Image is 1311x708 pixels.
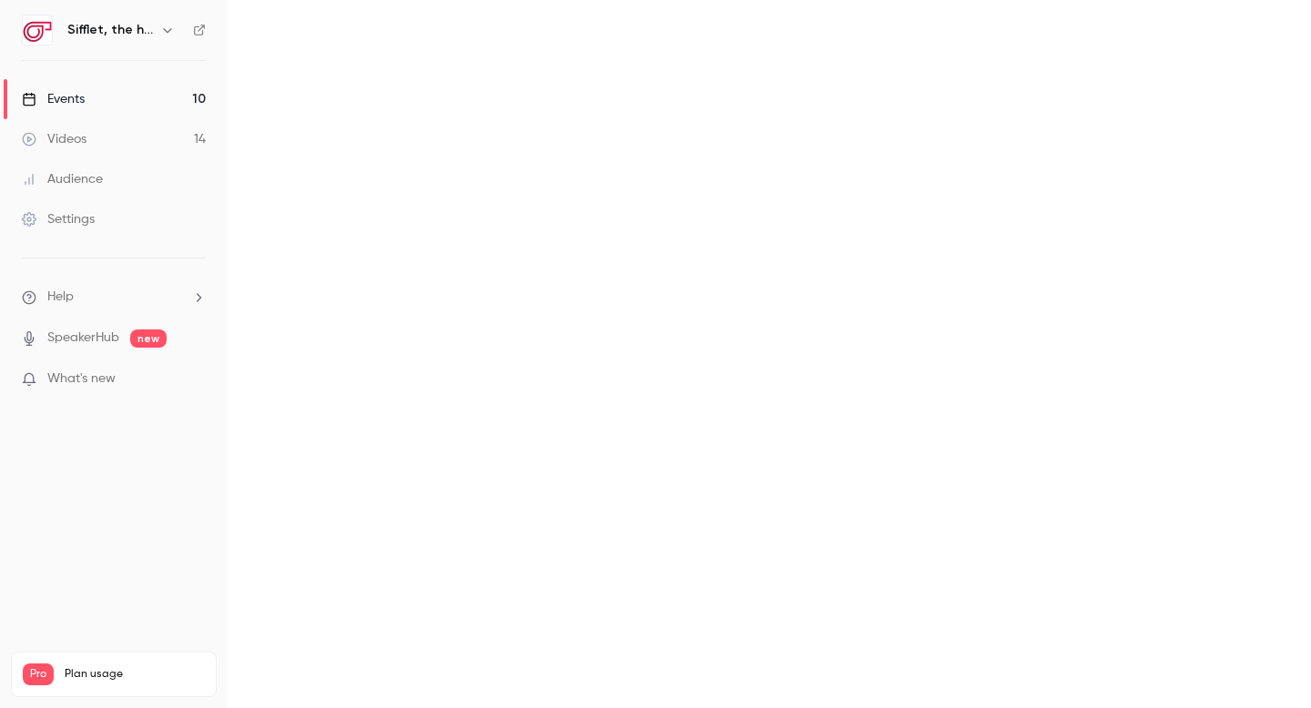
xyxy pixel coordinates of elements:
[184,371,206,388] iframe: Noticeable Trigger
[47,329,119,348] a: SpeakerHub
[47,369,116,389] span: What's new
[22,90,85,108] div: Events
[22,288,206,307] li: help-dropdown-opener
[130,329,167,348] span: new
[23,15,52,45] img: Sifflet, the holistic data observability platform
[65,667,205,682] span: Plan usage
[47,288,74,307] span: Help
[22,170,103,188] div: Audience
[67,21,153,39] h6: Sifflet, the holistic data observability platform
[22,210,95,228] div: Settings
[23,663,54,685] span: Pro
[22,130,86,148] div: Videos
